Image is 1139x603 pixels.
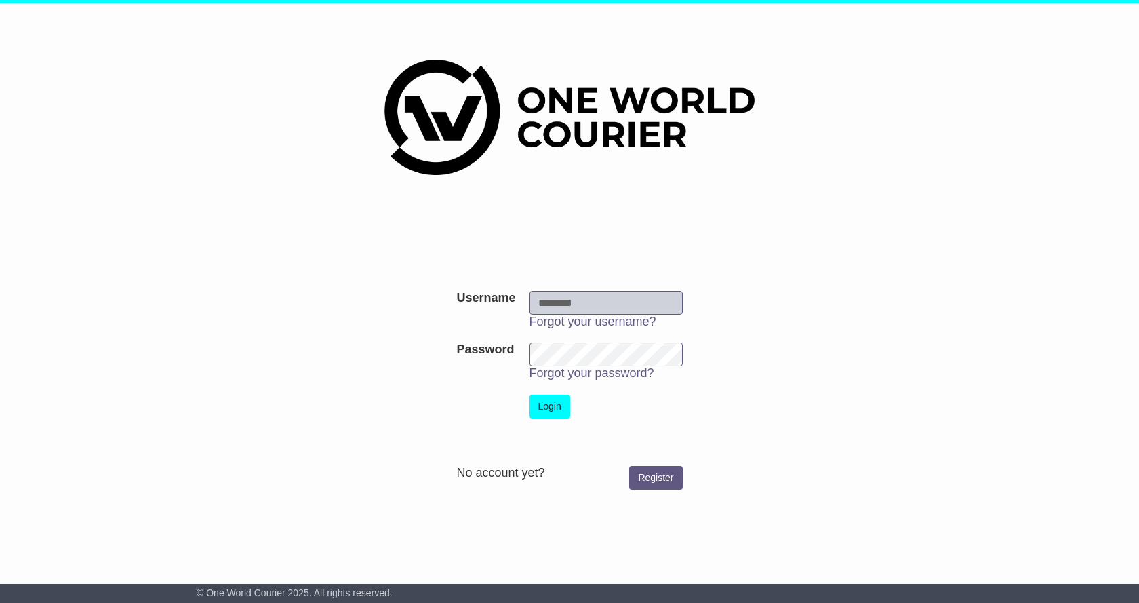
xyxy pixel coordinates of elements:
[529,366,654,380] a: Forgot your password?
[384,60,755,175] img: One World
[629,466,682,490] a: Register
[456,343,514,357] label: Password
[529,395,570,419] button: Login
[197,587,393,598] span: © One World Courier 2025. All rights reserved.
[456,466,682,481] div: No account yet?
[456,291,515,306] label: Username
[529,315,656,328] a: Forgot your username?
